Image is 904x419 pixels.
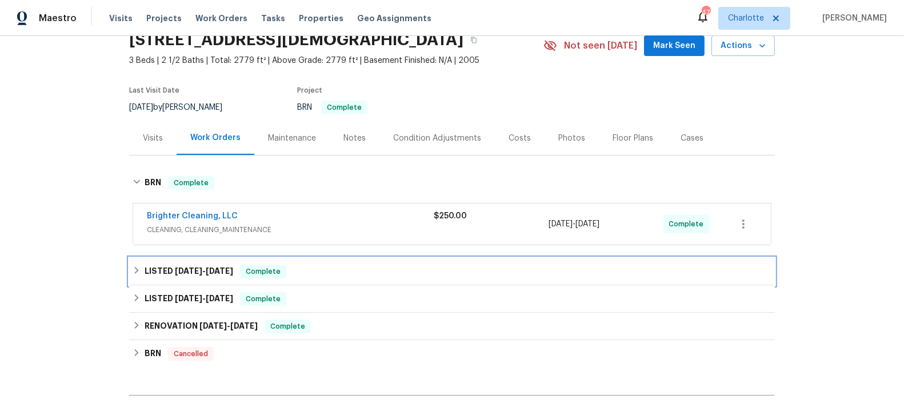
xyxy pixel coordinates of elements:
span: CLEANING, CLEANING_MAINTENANCE [147,224,434,236]
span: [DATE] [129,103,153,111]
span: Actions [721,39,766,53]
div: Floor Plans [613,133,653,144]
span: 3 Beds | 2 1/2 Baths | Total: 2779 ft² | Above Grade: 2779 ft² | Basement Finished: N/A | 2005 [129,55,543,66]
span: Mark Seen [653,39,695,53]
div: Cases [681,133,703,144]
span: Project [297,87,322,94]
div: BRN Cancelled [129,340,775,368]
div: RENOVATION [DATE]-[DATE]Complete [129,313,775,340]
span: Complete [169,177,213,189]
span: - [175,294,233,302]
div: by [PERSON_NAME] [129,101,236,114]
span: Charlotte [728,13,764,24]
span: [DATE] [230,322,258,330]
h6: LISTED [145,292,233,306]
span: Properties [299,13,343,24]
div: 47 [702,7,710,18]
span: $250.00 [434,212,467,220]
span: Not seen [DATE] [564,40,637,51]
span: [PERSON_NAME] [818,13,887,24]
h2: [STREET_ADDRESS][DEMOGRAPHIC_DATA] [129,34,463,46]
button: Copy Address [463,30,484,50]
h6: LISTED [145,265,233,278]
span: Geo Assignments [357,13,431,24]
span: [DATE] [206,294,233,302]
span: Complete [266,321,310,332]
button: Mark Seen [644,35,705,57]
div: Work Orders [190,132,241,143]
span: [DATE] [175,267,202,275]
span: Complete [241,266,285,277]
h6: BRN [145,347,161,361]
div: Notes [343,133,366,144]
div: LISTED [DATE]-[DATE]Complete [129,285,775,313]
span: - [175,267,233,275]
div: Maintenance [268,133,316,144]
div: Costs [509,133,531,144]
span: Complete [322,104,366,111]
a: Brighter Cleaning, LLC [147,212,238,220]
div: Visits [143,133,163,144]
span: BRN [297,103,367,111]
span: [DATE] [549,220,573,228]
div: LISTED [DATE]-[DATE]Complete [129,258,775,285]
div: Photos [558,133,585,144]
span: Projects [146,13,182,24]
div: Condition Adjustments [393,133,481,144]
span: - [199,322,258,330]
span: [DATE] [575,220,599,228]
span: Complete [241,293,285,305]
span: Last Visit Date [129,87,179,94]
h6: BRN [145,176,161,190]
span: Tasks [261,14,285,22]
h6: RENOVATION [145,320,258,333]
span: Work Orders [195,13,247,24]
span: [DATE] [199,322,227,330]
span: Cancelled [169,348,213,360]
span: [DATE] [206,267,233,275]
span: - [549,218,599,230]
span: Complete [669,218,709,230]
span: Visits [109,13,133,24]
span: [DATE] [175,294,202,302]
div: BRN Complete [129,165,775,201]
span: Maestro [39,13,77,24]
button: Actions [711,35,775,57]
